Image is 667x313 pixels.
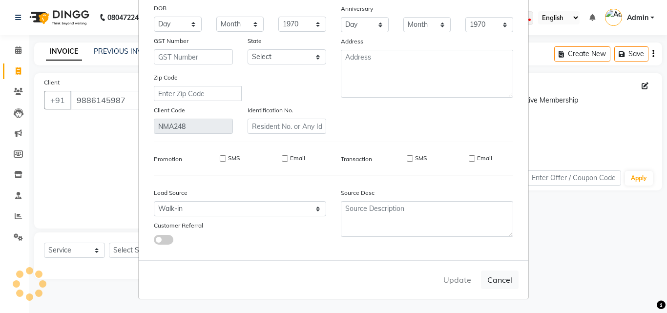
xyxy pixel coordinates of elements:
label: SMS [415,154,427,163]
label: Anniversary [341,4,373,13]
label: Email [477,154,492,163]
input: Enter Zip Code [154,86,242,101]
label: Address [341,37,363,46]
input: Client Code [154,119,233,134]
label: Source Desc [341,188,375,197]
label: Transaction [341,155,372,164]
input: GST Number [154,49,233,64]
button: Cancel [481,271,519,289]
label: Promotion [154,155,182,164]
label: Customer Referral [154,221,203,230]
label: SMS [228,154,240,163]
label: DOB [154,4,167,13]
label: GST Number [154,37,188,45]
input: Resident No. or Any Id [248,119,327,134]
label: Lead Source [154,188,188,197]
label: Zip Code [154,73,178,82]
label: State [248,37,262,45]
label: Client Code [154,106,185,115]
label: Identification No. [248,106,293,115]
label: Email [290,154,305,163]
